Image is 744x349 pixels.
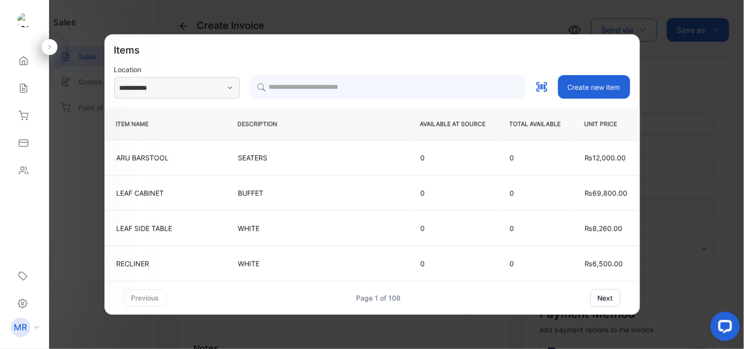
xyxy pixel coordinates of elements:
[238,223,396,233] p: WHITE
[117,152,214,163] p: ARU BARSTOOL
[510,188,561,198] p: 0
[114,43,140,57] p: Items
[585,120,628,128] p: UNIT PRICE
[510,258,561,269] p: 0
[421,152,486,163] p: 0
[238,120,397,128] p: DESCRIPTION
[585,189,628,197] span: ₨69,800.00
[116,120,214,128] p: ITEM NAME
[421,223,486,233] p: 0
[17,13,32,27] img: logo
[585,153,626,162] span: ₨12,000.00
[117,223,214,233] p: LEAF SIDE TABLE
[585,224,623,232] span: ₨8,260.00
[510,120,561,128] p: TOTAL AVAILABLE
[356,293,401,303] div: Page 1 of 108
[703,308,744,349] iframe: LiveChat chat widget
[238,258,396,269] p: WHITE
[421,258,486,269] p: 0
[238,188,396,198] p: BUFFET
[585,259,623,268] span: ₨6,500.00
[558,75,630,99] button: Create new item
[510,223,561,233] p: 0
[421,188,486,198] p: 0
[238,152,396,163] p: SEATERS
[590,289,620,307] button: next
[420,120,486,128] p: AVAILABLE AT SOURCE
[124,289,167,307] button: previous
[510,152,561,163] p: 0
[117,188,214,198] p: LEAF CABINET
[117,258,214,269] p: RECLINER
[14,321,27,334] p: MR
